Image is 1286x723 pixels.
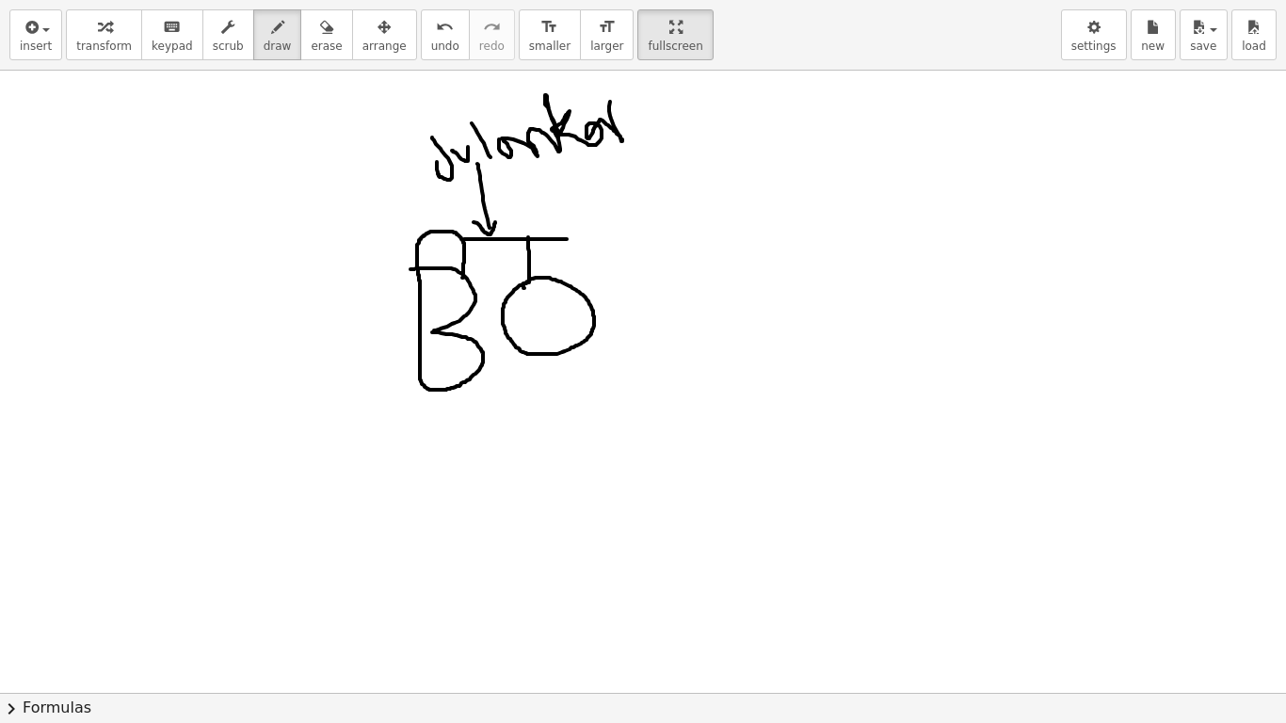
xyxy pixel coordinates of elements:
button: format_sizelarger [580,9,634,60]
span: transform [76,40,132,53]
button: keyboardkeypad [141,9,203,60]
span: save [1190,40,1216,53]
button: new [1131,9,1176,60]
span: settings [1071,40,1117,53]
button: save [1180,9,1228,60]
span: load [1242,40,1266,53]
span: insert [20,40,52,53]
button: erase [300,9,352,60]
button: arrange [352,9,417,60]
button: load [1231,9,1277,60]
span: larger [590,40,623,53]
span: undo [431,40,459,53]
button: draw [253,9,302,60]
span: draw [264,40,292,53]
span: scrub [213,40,244,53]
span: smaller [529,40,571,53]
button: redoredo [469,9,515,60]
button: scrub [202,9,254,60]
i: format_size [598,16,616,39]
i: undo [436,16,454,39]
i: format_size [540,16,558,39]
span: new [1141,40,1165,53]
button: fullscreen [637,9,713,60]
i: keyboard [163,16,181,39]
span: erase [311,40,342,53]
button: format_sizesmaller [519,9,581,60]
button: undoundo [421,9,470,60]
span: redo [479,40,505,53]
span: keypad [152,40,193,53]
span: fullscreen [648,40,702,53]
i: redo [483,16,501,39]
button: insert [9,9,62,60]
button: transform [66,9,142,60]
span: arrange [362,40,407,53]
button: settings [1061,9,1127,60]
